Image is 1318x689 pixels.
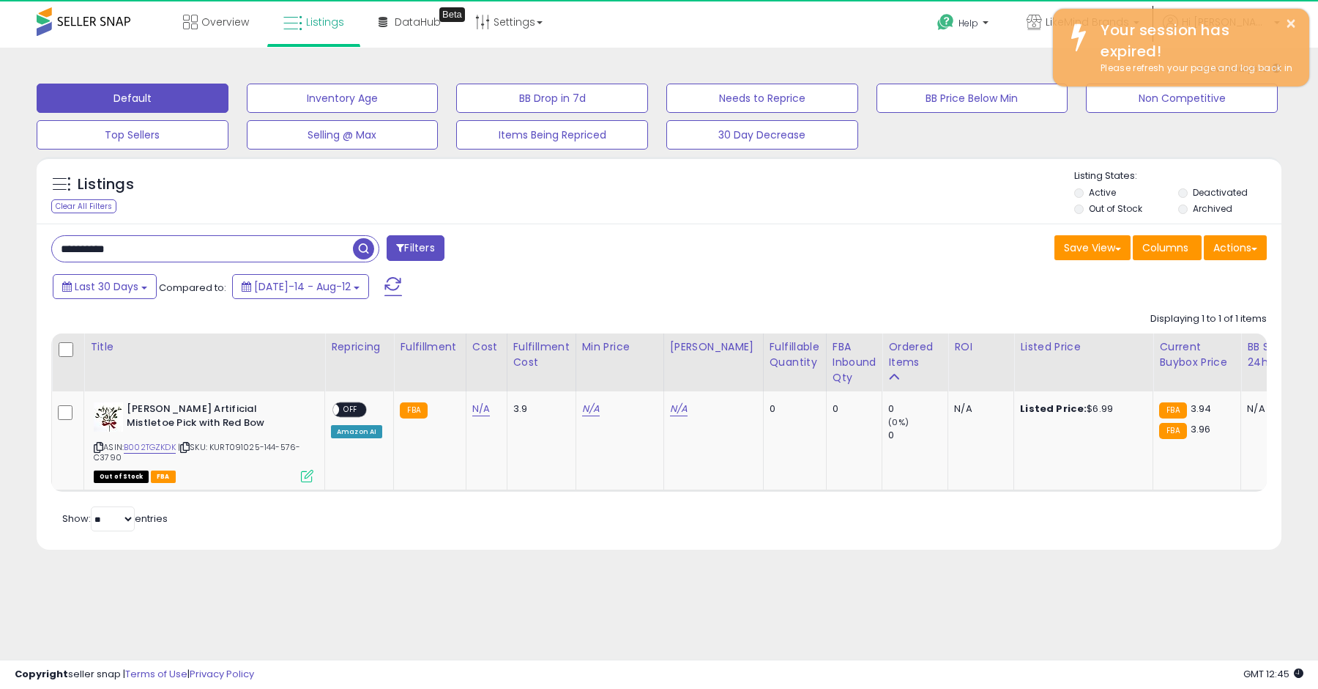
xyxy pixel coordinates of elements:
span: 3.94 [1191,402,1212,416]
div: Please refresh your page and log back in [1090,62,1298,75]
div: Listed Price [1020,339,1147,355]
span: | SKU: KURT091025-144-576-C3790 [94,441,300,463]
button: Non Competitive [1086,84,1278,113]
div: Fulfillable Quantity [770,339,820,370]
button: Top Sellers [37,120,228,150]
span: Show: entries [62,512,168,526]
button: Items Being Repriced [456,120,648,150]
div: 3.9 [513,402,565,416]
span: [DATE]-14 - Aug-12 [254,279,351,294]
div: [PERSON_NAME] [670,339,757,355]
span: Compared to: [159,281,226,295]
button: Last 30 Days [53,274,157,299]
span: DataHub [395,15,441,29]
b: Listed Price: [1020,402,1087,416]
button: Actions [1204,235,1267,260]
div: 0 [888,429,947,442]
h5: Listings [78,174,134,195]
span: Overview [201,15,249,29]
div: 0 [770,402,815,416]
div: ASIN: [94,402,313,481]
a: Help [926,2,1003,48]
button: [DATE]-14 - Aug-12 [232,274,369,299]
label: Out of Stock [1089,202,1142,215]
span: All listings that are currently out of stock and unavailable for purchase on Amazon [94,471,149,483]
div: N/A [954,402,1002,416]
small: FBA [1159,402,1186,419]
b: [PERSON_NAME] Artificial Mistletoe Pick with Red Bow [127,402,305,433]
div: $6.99 [1020,402,1142,416]
div: FBA inbound Qty [833,339,876,386]
div: Ordered Items [888,339,942,370]
div: ROI [954,339,1008,355]
div: 0 [833,402,871,416]
span: Listings [306,15,344,29]
div: BB Share 24h. [1247,339,1300,370]
img: 41XkOm12KrL._SL40_.jpg [94,402,123,432]
button: Save View [1054,235,1131,260]
label: Archived [1193,202,1232,215]
div: 0 [888,402,947,416]
div: Title [90,339,319,355]
label: Deactivated [1193,186,1248,199]
a: N/A [472,402,490,416]
span: Columns [1142,240,1188,255]
small: (0%) [888,416,909,428]
div: Displaying 1 to 1 of 1 items [1150,312,1267,326]
div: Fulfillment Cost [513,339,570,370]
div: Clear All Filters [51,199,116,213]
i: Get Help [937,13,955,32]
a: N/A [582,402,600,416]
button: BB Price Below Min [876,84,1068,113]
span: Last 30 Days [75,279,138,294]
div: Repricing [331,339,387,355]
button: Default [37,84,228,113]
a: N/A [670,402,688,416]
button: Needs to Reprice [666,84,858,113]
span: FBA [151,471,176,483]
div: Amazon AI [331,425,382,438]
div: Cost [472,339,501,355]
span: OFF [339,404,362,416]
button: Selling @ Max [247,120,439,150]
button: × [1285,15,1297,33]
div: Fulfillment [400,339,459,355]
small: FBA [400,402,427,419]
button: BB Drop in 7d [456,84,648,113]
button: 30 Day Decrease [666,120,858,150]
button: Inventory Age [247,84,439,113]
small: FBA [1159,423,1186,439]
div: Tooltip anchor [439,7,465,22]
div: N/A [1247,402,1295,416]
span: 3.96 [1191,422,1211,436]
span: LikeMind Brands [1046,15,1129,29]
div: Current Buybox Price [1159,339,1235,370]
p: Listing States: [1074,169,1281,183]
a: B002TGZKDK [124,441,176,454]
button: Columns [1133,235,1202,260]
button: Filters [387,235,444,261]
span: Help [958,17,978,29]
div: Your session has expired! [1090,20,1298,62]
label: Active [1089,186,1116,199]
div: Min Price [582,339,658,355]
